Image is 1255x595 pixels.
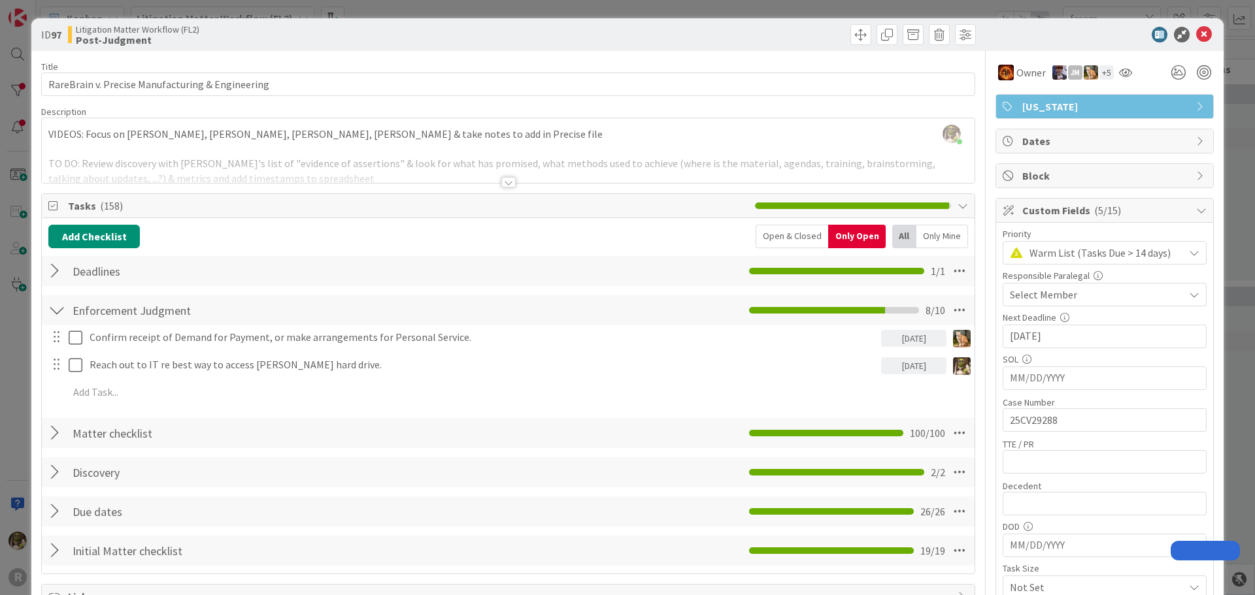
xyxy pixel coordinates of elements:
span: Owner [1016,65,1046,80]
span: Select Member [1010,287,1077,302]
label: Case Number [1003,396,1055,408]
label: Decedent [1003,480,1041,492]
span: 19 / 19 [920,543,945,558]
span: 100 / 100 [910,425,945,441]
span: Tasks [68,198,748,214]
input: Add Checklist... [68,500,362,523]
div: Priority [1003,229,1207,238]
div: [DATE] [881,330,946,347]
p: VIDEOS: Focus on [PERSON_NAME], [PERSON_NAME], [PERSON_NAME], [PERSON_NAME] & take notes to add i... [48,127,968,142]
div: Task Size [1003,564,1207,573]
button: Add Checklist [48,225,140,248]
span: ID [41,27,61,42]
img: TR [998,65,1014,80]
span: Dates [1022,133,1190,149]
img: yW9LRPfq2I1p6cQkqhMnMPjKb8hcA9gF.jpg [943,125,961,143]
input: MM/DD/YYYY [1010,367,1199,389]
div: DOD [1003,522,1207,531]
label: Title [41,61,58,72]
div: Only Open [828,225,886,248]
p: Reach out to IT re best way to access [PERSON_NAME] hard drive. [90,357,876,372]
div: Responsible Paralegal [1003,271,1207,280]
span: 8 / 10 [926,302,945,318]
label: TTE / PR [1003,438,1034,450]
p: Confirm receipt of Demand for Payment, or make arrangements for Personal Service. [90,330,876,345]
b: Post-Judgment [76,35,199,45]
span: [US_STATE] [1022,99,1190,114]
div: + 5 [1099,65,1114,80]
input: MM/DD/YYYY [1010,325,1199,347]
div: Next Deadline [1003,313,1207,322]
div: Only Mine [916,225,968,248]
span: Litigation Matter Workflow (FL2) [76,24,199,35]
img: SB [1084,65,1098,80]
span: Custom Fields [1022,202,1190,218]
span: Block [1022,168,1190,184]
span: Description [41,106,86,118]
input: Add Checklist... [68,421,362,445]
span: 2 / 2 [931,464,945,480]
span: 1 / 1 [931,263,945,279]
span: Warm List (Tasks Due > 14 days) [1029,244,1177,262]
span: ( 5/15 ) [1094,204,1121,217]
img: ML [1052,65,1067,80]
div: [DATE] [881,357,946,374]
div: Open & Closed [756,225,828,248]
input: Add Checklist... [68,298,362,322]
input: MM/DD/YYYY [1010,534,1199,556]
b: 97 [51,28,61,41]
input: Add Checklist... [68,460,362,484]
input: Add Checklist... [68,259,362,283]
div: All [892,225,916,248]
input: Add Checklist... [68,539,362,562]
input: type card name here... [41,72,975,96]
div: SOL [1003,355,1207,364]
img: DG [953,357,971,375]
span: ( 158 ) [100,199,123,212]
div: JM [1068,65,1082,80]
span: 26 / 26 [920,504,945,519]
img: SB [953,330,971,347]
